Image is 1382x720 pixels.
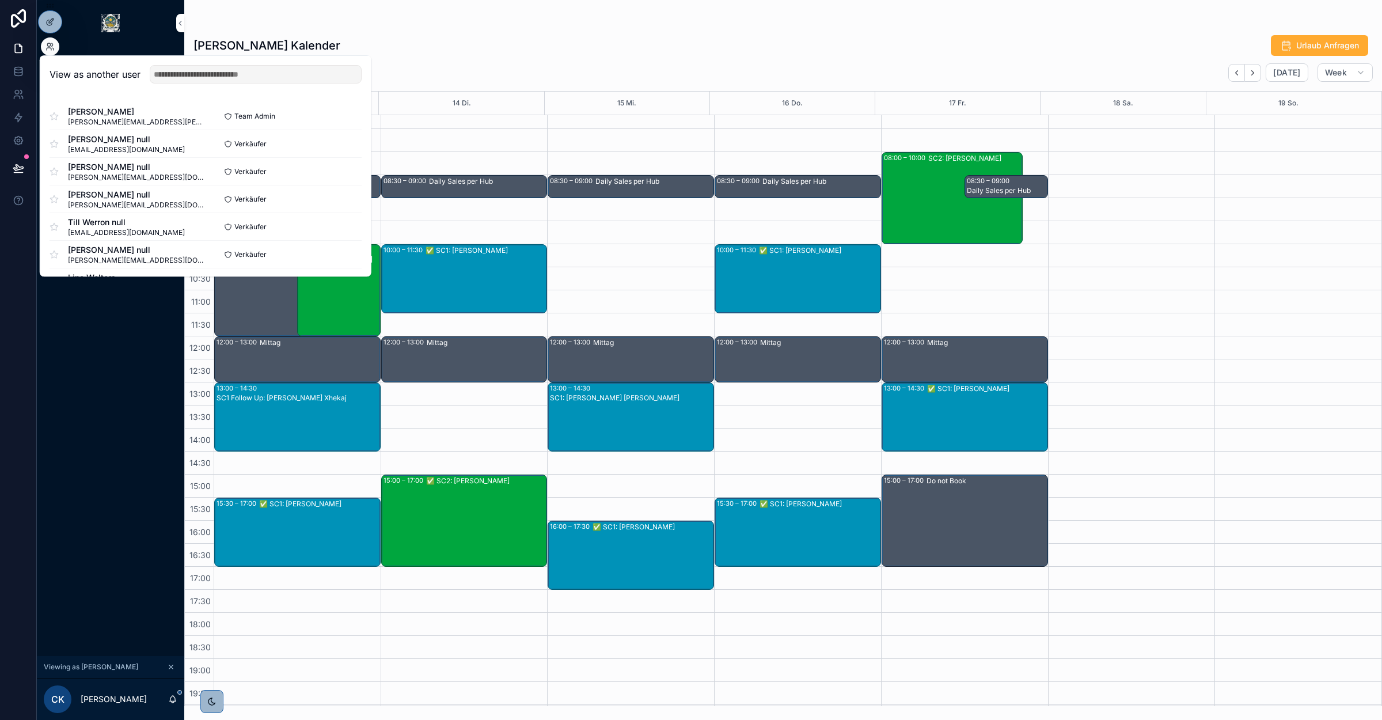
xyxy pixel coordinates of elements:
span: Team Admin [234,112,275,121]
span: 11:00 [188,297,214,306]
div: 13:00 – 14:30 [217,384,260,393]
div: 15:30 – 17:00 [717,499,760,508]
div: 13:00 – 14:30✅ SC1: [PERSON_NAME] [882,383,1047,451]
span: Verkäufer [234,222,267,232]
div: 10:00 – 12:00SC2: [PERSON_NAME] [298,245,379,336]
div: 08:30 – 09:00 [717,176,762,185]
button: 14 Di. [453,92,471,115]
span: 18:30 [187,642,214,652]
div: 08:00 – 10:00SC2: [PERSON_NAME] [882,153,1022,244]
div: 15:30 – 17:00✅ SC1: [PERSON_NAME] [715,498,880,566]
div: 16:00 – 17:30✅ SC1: [PERSON_NAME] [548,521,713,589]
span: [PERSON_NAME][EMAIL_ADDRESS][PERSON_NAME][DOMAIN_NAME] [68,118,206,127]
img: App logo [101,14,120,32]
div: scrollable content [37,46,184,274]
a: Monatliche Performance [44,54,177,75]
div: 12:00 – 13:00 [550,338,593,347]
span: Week [1325,67,1347,78]
span: Verkäufer [234,167,267,176]
span: CK [51,692,64,706]
div: 12:00 – 13:00Mittag [548,337,713,382]
span: 12:00 [187,343,214,353]
div: 18 Sa. [1113,92,1133,115]
button: 17 Fr. [949,92,966,115]
div: SC2: [PERSON_NAME] [928,154,1022,163]
div: 13:00 – 14:30SC1: [PERSON_NAME] [PERSON_NAME] [548,383,713,451]
div: 12:00 – 13:00Mittag [882,337,1047,382]
span: 16:30 [187,550,214,560]
span: 14:00 [187,435,214,445]
span: [PERSON_NAME][EMAIL_ADDRESS][DOMAIN_NAME] [68,173,206,182]
div: 12:00 – 13:00Mittag [215,337,380,382]
div: ✅ SC2: [PERSON_NAME] [426,476,546,486]
div: 12:00 – 13:00 [884,338,927,347]
span: 12:30 [187,366,214,376]
div: 10:00 – 11:30✅ SC1: [PERSON_NAME] [382,245,547,313]
span: [PERSON_NAME][EMAIL_ADDRESS][DOMAIN_NAME] [68,256,206,265]
div: 08:30 – 09:00Daily Sales per Hub [548,176,713,198]
h2: View as another user [50,67,141,81]
div: Mittag [760,338,880,347]
div: 15:30 – 17:00✅ SC1: [PERSON_NAME] [215,498,380,566]
button: Next [1245,64,1261,82]
span: [PERSON_NAME][EMAIL_ADDRESS][DOMAIN_NAME] [68,200,206,210]
div: SC1: [PERSON_NAME] [PERSON_NAME] [550,393,713,403]
span: [PERSON_NAME] null [68,134,185,145]
div: 15:00 – 17:00 [384,476,426,485]
span: 17:00 [187,573,214,583]
div: 08:00 – 10:00 [884,153,928,162]
span: 13:30 [187,412,214,422]
span: Verkäufer [234,195,267,204]
div: ✅ SC1: [PERSON_NAME] [760,499,880,509]
div: 12:00 – 13:00Mittag [382,337,547,382]
div: Mittag [927,338,1047,347]
div: 15:00 – 17:00 [884,476,927,485]
div: 12:00 – 13:00Mittag [715,337,880,382]
span: Urlaub Anfragen [1296,40,1359,51]
span: 19:00 [187,665,214,675]
span: Verkäufer [234,250,267,259]
div: 08:30 – 09:00Daily Sales per Hub [382,176,547,198]
span: Till Werron null [68,217,185,228]
div: 08:30 – 09:00 [384,176,429,185]
div: 15:00 – 17:00Do not Book [882,475,1047,566]
span: 19:30 [187,688,214,698]
div: 10:00 – 11:30✅ SC1: [PERSON_NAME] [715,245,880,313]
span: 10:30 [187,274,214,283]
div: 12:00 – 13:00 [384,338,427,347]
div: Do not Book [927,476,1047,486]
button: Urlaub Anfragen [1271,35,1368,56]
button: 19 So. [1278,92,1299,115]
div: 13:00 – 14:30 [550,384,593,393]
span: 18:00 [187,619,214,629]
div: 16:00 – 17:30 [550,522,593,531]
span: 15:00 [187,481,214,491]
span: 11:30 [188,320,214,329]
span: [EMAIL_ADDRESS][DOMAIN_NAME] [68,145,185,154]
div: 08:30 – 09:00 [550,176,595,185]
button: Back [1228,64,1245,82]
span: [PERSON_NAME] null [68,161,206,173]
span: Verkäufer [234,139,267,149]
div: ✅ SC1: [PERSON_NAME] [593,522,713,532]
span: 15:30 [187,504,214,514]
p: [PERSON_NAME] [81,694,147,705]
span: [PERSON_NAME] null [68,189,206,200]
span: 16:00 [187,527,214,537]
span: 17:30 [187,596,214,606]
button: 16 Do. [782,92,803,115]
div: 10:00 – 11:30 [384,245,426,255]
button: 15 Mi. [617,92,636,115]
div: SC1 Follow Up: [PERSON_NAME] Xhekaj [217,393,379,403]
div: ✅ SC1: [PERSON_NAME] [759,246,880,255]
span: [PERSON_NAME] null [68,244,206,256]
div: Mittag [427,338,546,347]
div: 15:00 – 17:00✅ SC2: [PERSON_NAME] [382,475,547,566]
span: 13:00 [187,389,214,399]
div: 15:30 – 17:00 [217,499,259,508]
